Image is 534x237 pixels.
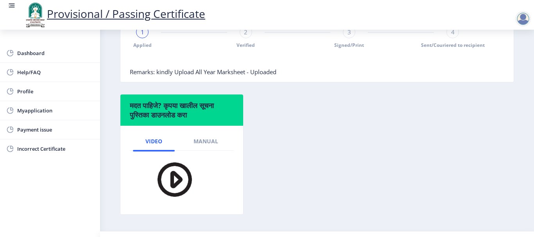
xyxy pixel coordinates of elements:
span: Video [145,138,162,144]
span: 1 [141,28,144,36]
span: Incorrect Certificate [17,144,94,153]
img: logo [23,2,47,28]
span: 4 [451,28,455,36]
a: Manual [181,132,231,151]
span: Myapplication [17,106,94,115]
span: Verified [237,42,255,48]
a: Provisional / Passing Certificate [23,6,205,21]
span: 2 [244,28,247,36]
span: Sent/Couriered to recipient [421,42,485,48]
h6: मदत पाहिजे? कृपया खालील सूचना पुस्तिका डाउनलोड करा [130,101,234,119]
span: Signed/Print [334,42,364,48]
span: Remarks: kindly Upload All Year Marksheet - Uploaded [130,68,276,76]
a: Video [133,132,175,151]
span: Applied [133,42,152,48]
span: Dashboard [17,48,94,58]
img: PLAY.png [142,157,197,202]
span: Payment issue [17,125,94,134]
span: Manual [194,138,218,144]
span: 3 [348,28,351,36]
span: Profile [17,87,94,96]
span: Help/FAQ [17,68,94,77]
